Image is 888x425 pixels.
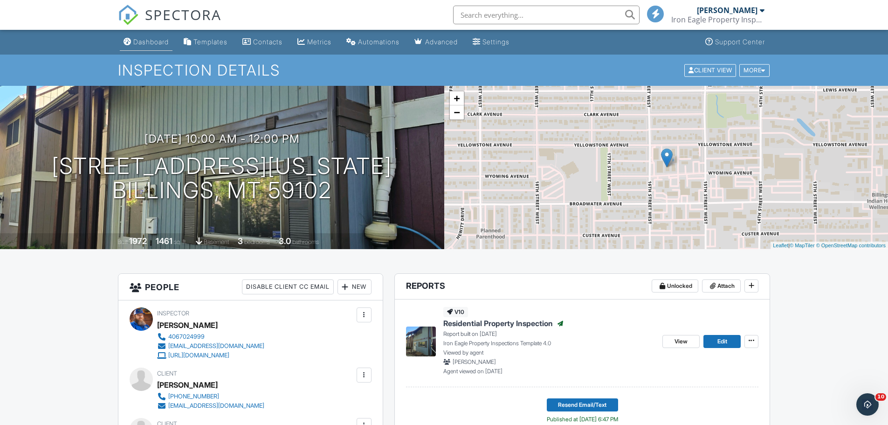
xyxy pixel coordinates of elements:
[157,370,177,377] span: Client
[133,38,169,46] div: Dashboard
[279,236,291,246] div: 3.0
[425,38,458,46] div: Advanced
[174,238,187,245] span: sq. ft.
[193,38,227,46] div: Templates
[294,34,335,51] a: Metrics
[157,310,189,317] span: Inspector
[168,342,264,350] div: [EMAIL_ADDRESS][DOMAIN_NAME]
[358,38,399,46] div: Automations
[157,401,264,411] a: [EMAIL_ADDRESS][DOMAIN_NAME]
[739,64,770,77] div: More
[242,279,334,294] div: Disable Client CC Email
[715,38,765,46] div: Support Center
[157,318,218,332] div: [PERSON_NAME]
[697,6,757,15] div: [PERSON_NAME]
[145,132,300,145] h3: [DATE] 10:00 am - 12:00 pm
[337,279,372,294] div: New
[168,352,229,359] div: [URL][DOMAIN_NAME]
[180,34,231,51] a: Templates
[856,393,879,416] iframe: Intercom live chat
[118,5,138,25] img: The Best Home Inspection Software - Spectora
[411,34,461,51] a: Advanced
[118,62,771,78] h1: Inspection Details
[156,236,172,246] div: 1461
[168,402,264,410] div: [EMAIL_ADDRESS][DOMAIN_NAME]
[157,341,264,351] a: [EMAIL_ADDRESS][DOMAIN_NAME]
[771,242,888,250] div: |
[450,105,464,119] a: Zoom out
[343,34,403,51] a: Automations (Basic)
[145,5,221,24] span: SPECTORA
[450,91,464,105] a: Zoom in
[453,6,640,24] input: Search everything...
[244,238,270,245] span: bedrooms
[238,236,243,246] div: 3
[168,393,219,400] div: [PHONE_NUMBER]
[157,378,218,392] div: [PERSON_NAME]
[816,243,886,248] a: © OpenStreetMap contributors
[875,393,886,401] span: 10
[683,66,738,73] a: Client View
[157,332,264,341] a: 4067024999
[671,15,764,24] div: Iron Eagle Property Inspections
[168,333,205,341] div: 4067024999
[157,351,264,360] a: [URL][DOMAIN_NAME]
[118,13,221,32] a: SPECTORA
[117,238,128,245] span: Built
[253,38,282,46] div: Contacts
[292,238,319,245] span: bathrooms
[469,34,513,51] a: Settings
[773,243,788,248] a: Leaflet
[118,274,383,300] h3: People
[307,38,331,46] div: Metrics
[52,154,392,203] h1: [STREET_ADDRESS][US_STATE] Billings, MT 59102
[157,392,264,401] a: [PHONE_NUMBER]
[702,34,769,51] a: Support Center
[684,64,736,77] div: Client View
[120,34,172,51] a: Dashboard
[129,236,147,246] div: 1972
[790,243,815,248] a: © MapTiler
[482,38,509,46] div: Settings
[239,34,286,51] a: Contacts
[204,238,229,245] span: basement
